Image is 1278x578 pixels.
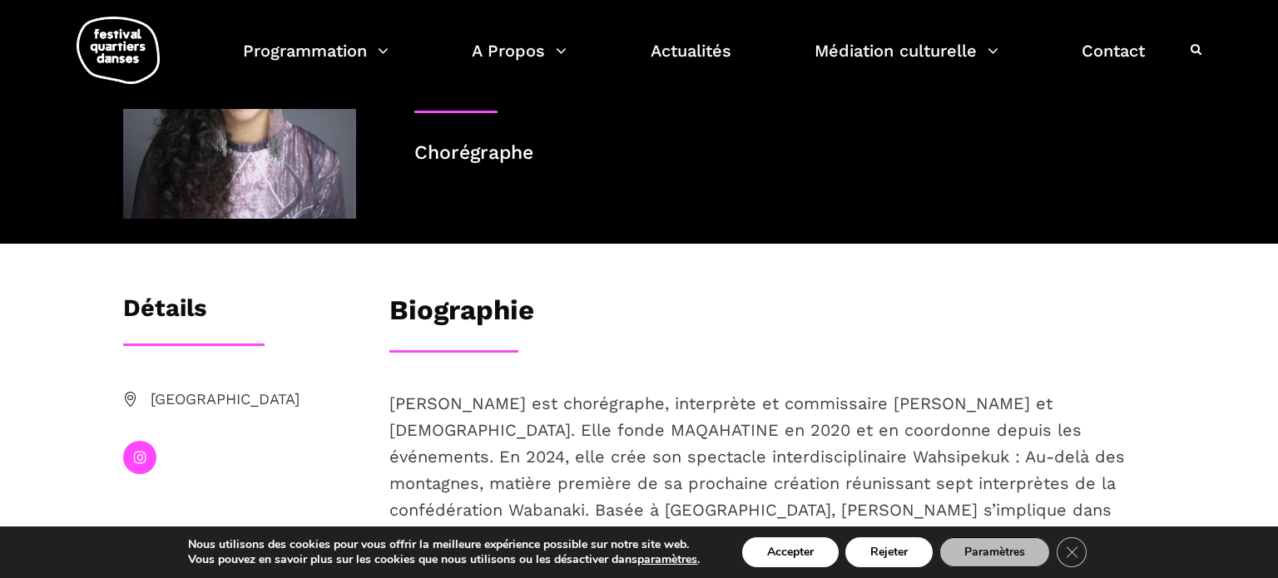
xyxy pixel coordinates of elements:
[123,441,156,474] a: instagram
[389,393,1125,573] span: [PERSON_NAME] est chorégraphe, interprète et commissaire [PERSON_NAME] et [DEMOGRAPHIC_DATA]. Ell...
[243,37,389,86] a: Programmation
[1082,37,1145,86] a: Contact
[472,37,567,86] a: A Propos
[389,294,534,335] h3: Biographie
[123,294,206,335] h3: Détails
[151,388,356,412] span: [GEOGRAPHIC_DATA]
[1057,537,1087,567] button: Close GDPR Cookie Banner
[742,537,839,567] button: Accepter
[414,138,1155,169] p: Chorégraphe
[845,537,933,567] button: Rejeter
[188,537,700,552] p: Nous utilisons des cookies pour vous offrir la meilleure expérience possible sur notre site web.
[77,17,160,84] img: logo-fqd-med
[815,37,998,86] a: Médiation culturelle
[188,552,700,567] p: Vous pouvez en savoir plus sur les cookies que nous utilisons ou les désactiver dans .
[651,37,731,86] a: Actualités
[637,552,697,567] button: paramètres
[939,537,1050,567] button: Paramètres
